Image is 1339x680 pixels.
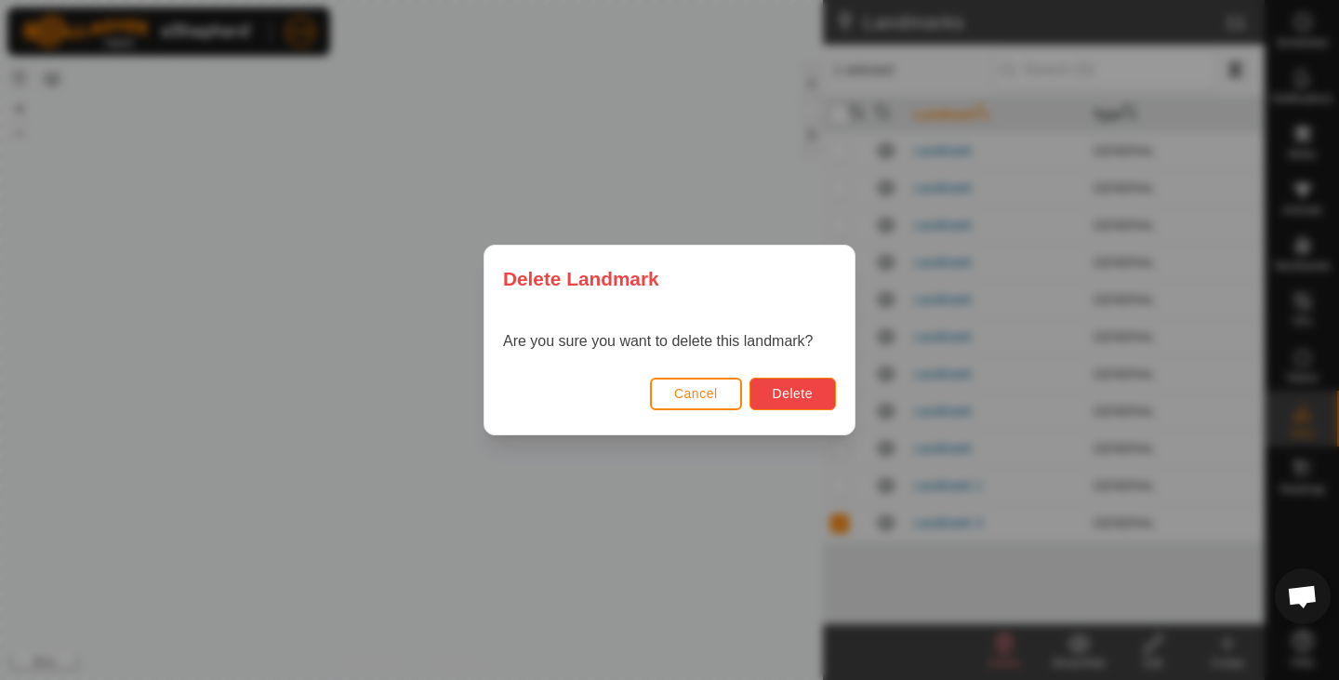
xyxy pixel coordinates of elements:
button: Cancel [650,378,742,410]
div: Open chat [1275,568,1331,624]
span: Delete [773,386,813,401]
span: Cancel [674,386,718,401]
span: Delete Landmark [503,264,659,293]
span: Are you sure you want to delete this landmark? [503,333,814,349]
button: Delete [749,378,836,410]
